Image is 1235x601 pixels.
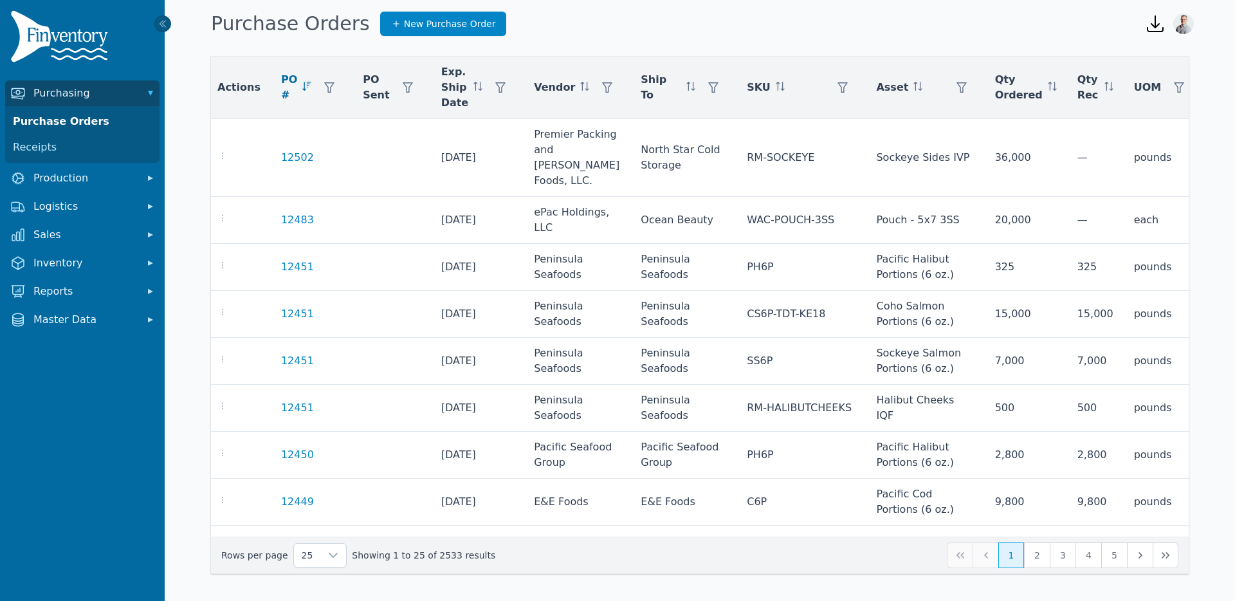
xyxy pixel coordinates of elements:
[431,244,524,291] td: [DATE]
[1067,197,1124,244] td: —
[866,119,984,197] td: Sockeye Sides IVP
[1153,542,1178,568] button: Last Page
[33,171,136,186] span: Production
[431,291,524,338] td: [DATE]
[8,134,157,160] a: Receipts
[866,479,984,526] td: Pacific Cod Portions (6 oz.)
[1075,542,1101,568] button: Page 4
[5,250,160,276] button: Inventory
[985,244,1067,291] td: 325
[524,432,630,479] td: Pacific Seafood Group
[211,12,370,35] h1: Purchase Orders
[281,400,314,416] a: 12451
[1124,119,1203,197] td: pounds
[1124,291,1203,338] td: pounds
[985,385,1067,432] td: 500
[1067,338,1124,385] td: 7,000
[352,549,495,562] span: Showing 1 to 25 of 2533 results
[736,385,866,432] td: RM-HALIBUTCHEEKS
[1050,542,1075,568] button: Page 3
[33,255,136,271] span: Inventory
[1067,432,1124,479] td: 2,800
[1124,244,1203,291] td: pounds
[281,212,314,228] a: 12483
[33,312,136,328] span: Master Data
[985,119,1067,197] td: 36,000
[736,244,866,291] td: PH6P
[5,279,160,304] button: Reports
[1067,385,1124,432] td: 500
[1077,72,1099,103] span: Qty Rec
[985,338,1067,385] td: 7,000
[1134,80,1162,95] span: UOM
[217,80,261,95] span: Actions
[736,432,866,479] td: PH6P
[524,479,630,526] td: E&E Foods
[1024,542,1050,568] button: Page 2
[281,72,297,103] span: PO #
[736,338,866,385] td: SS6P
[524,197,630,244] td: ePac Holdings, LLC
[363,72,389,103] span: PO Sent
[630,291,736,338] td: Peninsula Seafoods
[431,197,524,244] td: [DATE]
[431,479,524,526] td: [DATE]
[641,72,681,103] span: Ship To
[1101,542,1127,568] button: Page 5
[736,119,866,197] td: RM-SOCKEYE
[866,385,984,432] td: Halibut Cheeks IQF
[33,227,136,243] span: Sales
[630,432,736,479] td: Pacific Seafood Group
[866,244,984,291] td: Pacific Halibut Portions (6 oz.)
[380,12,507,36] a: New Purchase Order
[431,338,524,385] td: [DATE]
[876,80,908,95] span: Asset
[441,64,469,111] span: Exp. Ship Date
[736,197,866,244] td: WAC-POUCH-3SS
[866,338,984,385] td: Sockeye Salmon Portions (6 oz.)
[524,338,630,385] td: Peninsula Seafoods
[1124,385,1203,432] td: pounds
[1127,542,1153,568] button: Next Page
[5,194,160,219] button: Logistics
[630,338,736,385] td: Peninsula Seafoods
[33,86,136,101] span: Purchasing
[404,17,496,30] span: New Purchase Order
[524,244,630,291] td: Peninsula Seafoods
[524,385,630,432] td: Peninsula Seafoods
[985,432,1067,479] td: 2,800
[747,80,771,95] span: SKU
[1067,244,1124,291] td: 325
[431,432,524,479] td: [DATE]
[866,197,984,244] td: Pouch - 5x7 3SS
[630,385,736,432] td: Peninsula Seafoods
[1124,479,1203,526] td: pounds
[281,150,314,165] a: 12502
[630,479,736,526] td: E&E Foods
[1067,479,1124,526] td: 9,800
[736,291,866,338] td: CS6P-TDT-KE18
[33,284,136,299] span: Reports
[1067,291,1124,338] td: 15,000
[5,307,160,333] button: Master Data
[33,199,136,214] span: Logistics
[736,479,866,526] td: C6P
[431,119,524,197] td: [DATE]
[524,291,630,338] td: Peninsula Seafoods
[630,197,736,244] td: Ocean Beauty
[281,494,314,510] a: 12449
[8,109,157,134] a: Purchase Orders
[5,80,160,106] button: Purchasing
[534,80,575,95] span: Vendor
[281,306,314,322] a: 12451
[985,197,1067,244] td: 20,000
[294,544,321,567] span: Rows per page
[281,447,314,463] a: 12450
[431,385,524,432] td: [DATE]
[866,291,984,338] td: Coho Salmon Portions (6 oz.)
[1124,432,1203,479] td: pounds
[524,119,630,197] td: Premier Packing and [PERSON_NAME] Foods, LLC.
[985,479,1067,526] td: 9,800
[5,222,160,248] button: Sales
[866,432,984,479] td: Pacific Halibut Portions (6 oz.)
